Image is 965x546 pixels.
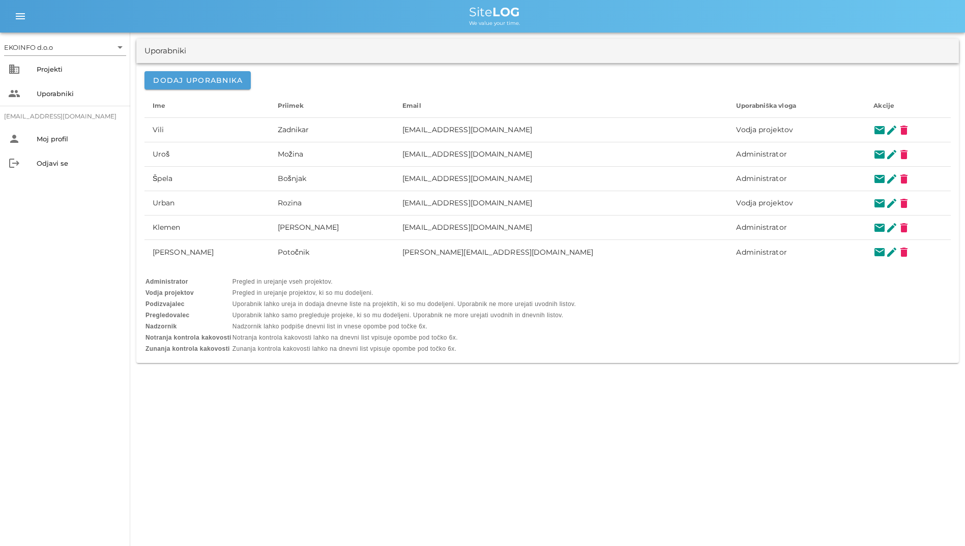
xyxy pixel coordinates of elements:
[144,191,270,216] td: Urban
[232,321,576,331] td: Nadzornik lahko podpiše dnevni list in vnese opombe pod točke 6x.
[144,71,251,89] button: Dodaj uporabnika
[270,142,395,167] td: Možina
[898,148,910,161] button: delete
[469,5,520,19] span: Site
[8,157,20,169] i: logout
[8,63,20,75] i: business
[144,240,270,264] td: [PERSON_NAME]
[232,288,576,298] td: Pregled in urejanje projektov, ki so mu dodeljeni.
[232,299,576,309] td: Uporabnik lahko ureja in dodaja dnevne liste na projektih, ki so mu dodeljeni. Uporabnik ne more ...
[728,191,865,216] td: Vodja projektov
[898,124,910,136] button: delete
[402,102,421,109] span: Email
[820,436,965,546] iframe: Chat Widget
[144,216,270,240] td: Klemen
[886,222,898,234] button: edit
[270,240,395,264] td: Potočnik
[898,222,910,234] button: delete
[232,277,576,287] td: Pregled in urejanje vseh projektov.
[8,87,20,100] i: people
[394,216,728,240] td: [EMAIL_ADDRESS][DOMAIN_NAME]
[898,246,910,258] button: delete
[153,76,243,85] span: Dodaj uporabnika
[145,334,231,341] b: Notranja kontrola kakovosti
[394,167,728,191] td: [EMAIL_ADDRESS][DOMAIN_NAME]
[886,197,898,209] button: edit
[394,240,728,264] td: [PERSON_NAME][EMAIL_ADDRESS][DOMAIN_NAME]
[865,94,951,118] th: Akcije: Ni razvrščeno. Aktivirajte za naraščajoče razvrščanje.
[270,167,395,191] td: Bošnjak
[232,310,576,320] td: Uporabnik lahko samo pregleduje projeke, ki so mu dodeljeni. Uporabnik ne more urejati uvodnih in...
[232,332,576,343] td: Notranja kontrola kakovosti lahko na dnevni list vpisuje opombe pod točko 6x.
[37,89,122,98] div: Uporabniki
[728,167,865,191] td: Administrator
[728,240,865,264] td: Administrator
[145,300,185,308] b: Podizvajalec
[37,159,122,167] div: Odjavi se
[394,94,728,118] th: Email: Ni razvrščeno. Aktivirajte za naraščajoče razvrščanje.
[145,345,230,352] b: Zunanja kontrola kakovosti
[728,118,865,142] td: Vodja projektov
[144,45,186,57] div: Uporabniki
[14,10,26,22] i: menu
[270,118,395,142] td: Zadnikar
[469,20,520,26] span: We value your time.
[394,142,728,167] td: [EMAIL_ADDRESS][DOMAIN_NAME]
[145,323,177,330] b: Nadzornik
[153,102,165,109] span: Ime
[873,197,886,209] button: mail
[114,41,126,53] i: arrow_drop_down
[37,135,122,143] div: Moj profil
[394,191,728,216] td: [EMAIL_ADDRESS][DOMAIN_NAME]
[145,289,194,296] b: Vodja projektov
[145,278,188,285] b: Administrator
[873,148,886,161] button: mail
[144,118,270,142] td: Vili
[270,216,395,240] td: [PERSON_NAME]
[728,94,865,118] th: Uporabniška vloga: Ni razvrščeno. Aktivirajte za naraščajoče razvrščanje.
[144,94,270,118] th: Ime: Ni razvrščeno. Aktivirajte za naraščajoče razvrščanje.
[886,173,898,185] button: edit
[898,197,910,209] button: delete
[8,133,20,145] i: person
[232,344,576,354] td: Zunanja kontrola kakovosti lahko na dnevni list vpisuje opombe pod točko 6x.
[270,191,395,216] td: Rozina
[873,246,886,258] button: mail
[4,39,126,55] div: EKOINFO d.o.o
[898,173,910,185] button: delete
[736,102,796,109] span: Uporabniška vloga
[270,94,395,118] th: Priimek: Ni razvrščeno. Aktivirajte za naraščajoče razvrščanje.
[886,246,898,258] button: edit
[278,102,304,109] span: Priimek
[144,142,270,167] td: Uroš
[728,142,865,167] td: Administrator
[886,148,898,161] button: edit
[873,102,894,109] span: Akcije
[492,5,520,19] b: LOG
[728,216,865,240] td: Administrator
[820,436,965,546] div: Pripomoček za klepet
[873,124,886,136] button: mail
[394,118,728,142] td: [EMAIL_ADDRESS][DOMAIN_NAME]
[886,124,898,136] button: edit
[4,43,53,52] div: EKOINFO d.o.o
[873,222,886,234] button: mail
[37,65,122,73] div: Projekti
[873,173,886,185] button: mail
[145,312,190,319] b: Pregledovalec
[144,167,270,191] td: Špela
